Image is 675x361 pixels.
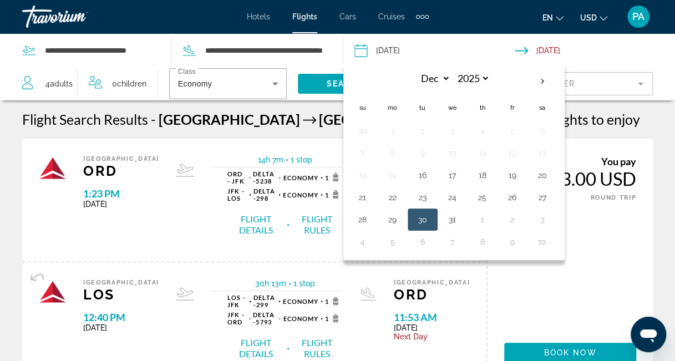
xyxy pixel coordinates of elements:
button: Day 10 [444,145,461,161]
button: Day 30 [354,123,372,139]
button: Return date: Dec 30, 2025 [515,34,675,67]
span: JFK - LOS [227,187,247,202]
button: Day 19 [504,167,521,183]
iframe: Button to launch messaging window [631,317,666,352]
span: [DATE] [83,200,159,209]
span: 1 stop [291,155,312,164]
span: 11:53 AM [394,311,470,323]
span: [GEOGRAPHIC_DATA] [319,111,460,128]
button: Day 4 [354,234,372,250]
span: Next Day [394,332,470,341]
button: Day 3 [444,123,461,139]
span: Economy [178,79,212,88]
span: Delta - [253,294,275,308]
button: Day 22 [384,190,402,205]
button: Day 10 [534,234,551,250]
span: Economy [283,315,318,322]
span: ROUND TRIP [591,194,637,201]
a: Cruises [378,12,405,21]
button: Day 8 [474,234,491,250]
span: 14h 7m [258,155,283,164]
span: [DATE] [83,323,159,332]
button: Flight Rules [292,337,342,360]
span: 0 [112,76,146,91]
select: Select year [454,69,490,88]
button: Day 12 [504,145,521,161]
span: 30h 13m [255,279,286,288]
div: $13,193.00 USD [504,167,636,190]
span: Economy [283,174,318,181]
span: Delta - [253,311,275,326]
button: Day 2 [414,123,432,139]
button: Day 14 [354,167,372,183]
span: 1 stop [293,279,315,288]
button: Day 7 [354,145,372,161]
span: [GEOGRAPHIC_DATA] [159,111,300,128]
button: Day 2 [504,212,521,227]
span: 4 [45,76,73,91]
span: - [151,111,156,128]
button: Day 5 [384,234,402,250]
button: Day 1 [474,212,491,227]
span: 5793 [253,311,277,326]
span: Children [117,79,146,88]
button: Search [298,74,393,94]
span: 1 [325,297,342,306]
span: [GEOGRAPHIC_DATA] [83,279,159,286]
span: Delta - [253,170,275,185]
button: Day 26 [504,190,521,205]
button: User Menu [624,5,653,28]
span: LOS [83,286,159,303]
span: [DATE] [394,323,470,332]
button: Day 23 [414,190,432,205]
button: Depart date: Dec 16, 2025 [354,34,515,67]
button: Day 9 [504,234,521,250]
span: Economy [283,191,318,199]
span: 5238 [253,170,277,185]
button: Day 21 [354,190,372,205]
span: flights to enjoy [551,111,640,128]
span: 12:40 PM [83,311,159,323]
a: Flights [292,12,317,21]
button: Extra navigation items [416,8,429,26]
span: Economy [283,298,318,305]
button: Travelers: 4 adults, 0 children [11,67,158,100]
span: ORD [83,162,159,179]
button: Change language [542,9,564,26]
button: Flight Details [227,213,285,236]
button: Day 8 [384,145,402,161]
span: 1 [325,314,342,323]
span: USD [580,13,597,22]
button: Day 27 [534,190,551,205]
button: Next month [527,69,557,94]
button: Day 1 [384,123,402,139]
button: Day 4 [474,123,491,139]
span: JFK - ORD [227,311,246,326]
span: [GEOGRAPHIC_DATA] [394,279,470,286]
span: ORD [394,286,470,303]
button: Filter [534,72,653,96]
button: Day 16 [414,167,432,183]
button: Day 13 [534,145,551,161]
button: Flight Rules [292,213,342,236]
h1: Flight Search Results [22,111,148,128]
span: 299 [253,294,276,308]
span: Book now [544,348,597,357]
button: Change currency [580,9,607,26]
button: Day 28 [354,212,372,227]
button: Day 5 [504,123,521,139]
button: Day 24 [444,190,461,205]
button: Flight Details [227,337,285,360]
div: You pay [504,155,636,167]
span: Search [327,79,364,88]
span: LOS - JFK [227,294,247,308]
span: Cars [339,12,356,21]
button: Day 17 [444,167,461,183]
button: Day 20 [534,167,551,183]
button: Day 18 [474,167,491,183]
span: en [542,13,553,22]
span: Delta - [253,187,275,202]
span: Adults [50,79,73,88]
